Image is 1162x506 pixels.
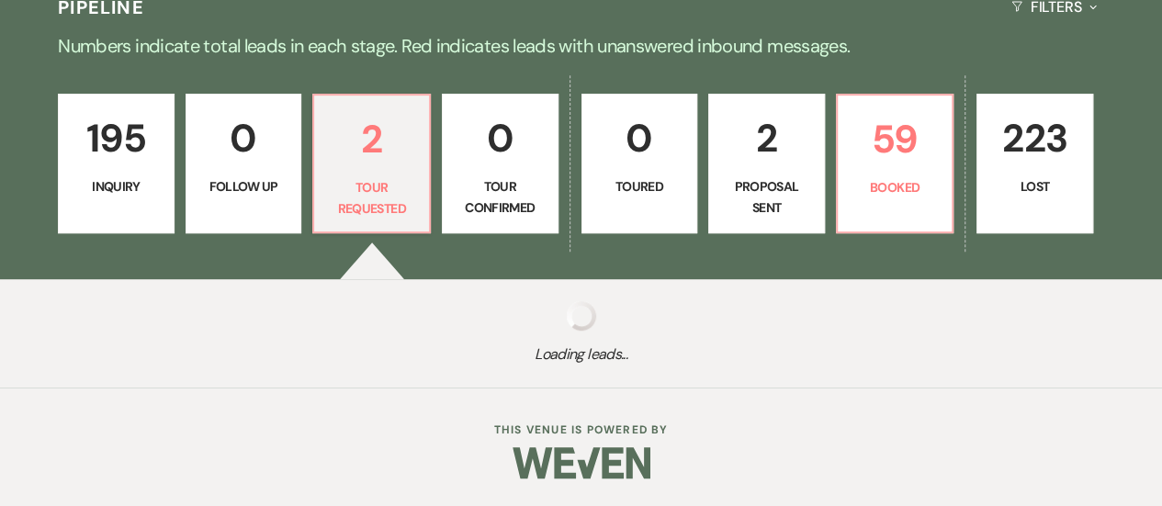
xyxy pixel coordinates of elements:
p: 2 [720,107,813,169]
a: 2Proposal Sent [708,94,825,233]
p: Booked [849,177,942,197]
p: Lost [988,176,1081,197]
a: 195Inquiry [58,94,175,233]
a: 0Tour Confirmed [442,94,558,233]
a: 0Follow Up [186,94,302,233]
p: 195 [70,107,163,169]
p: Inquiry [70,176,163,197]
p: Tour Requested [325,177,418,219]
p: 0 [593,107,686,169]
p: 0 [197,107,290,169]
p: 223 [988,107,1081,169]
a: 2Tour Requested [312,94,431,233]
a: 223Lost [976,94,1093,233]
a: 0Toured [581,94,698,233]
img: Weven Logo [513,431,650,495]
p: Proposal Sent [720,176,813,218]
img: loading spinner [567,301,596,331]
p: Toured [593,176,686,197]
a: 59Booked [836,94,954,233]
p: 2 [325,108,418,170]
p: Tour Confirmed [454,176,547,218]
p: Follow Up [197,176,290,197]
p: 0 [454,107,547,169]
span: Loading leads... [58,343,1104,365]
p: 59 [849,108,942,170]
